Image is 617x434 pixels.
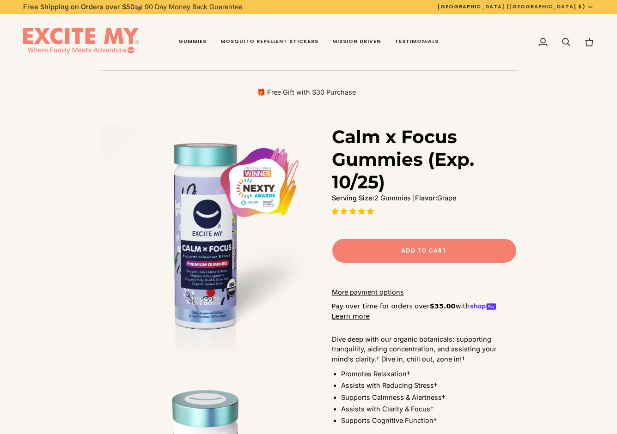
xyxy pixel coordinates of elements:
img: EXCITE MY® [23,28,139,56]
a: Gummies [171,14,214,70]
span: Testimonials [395,38,439,45]
a: Testimonials [388,14,446,70]
span: Add to Cart [401,247,446,255]
li: Assists with Clarity & Focus† [341,404,517,414]
a: Mosquito Repellent Stickers [214,14,325,70]
p: 📦 90 Day Money Back Guarentee [23,2,242,12]
button: Add to Cart [332,238,517,263]
p: 🎁 Free Gift with $30 Purchase [101,88,512,97]
span: 5.00 stars [332,207,376,215]
span: Dive deep with our organic botanicals: supporting tranquility, aiding concentration, and assistin... [332,335,496,363]
li: Supports Calmness & Alertness† [341,392,517,403]
span: Gummies [178,38,207,45]
li: Promotes Relaxation† [341,369,517,379]
button: [GEOGRAPHIC_DATA] ([GEOGRAPHIC_DATA] $) [431,3,601,11]
img: Calm x Focus Gummies (Exp. 10/25) [101,126,309,375]
li: Supports Cognitive Function† [341,416,517,426]
span: Mosquito Repellent Stickers [220,38,318,45]
strong: Free Shipping on Orders over $50 [23,3,134,11]
p: 2 Gummies | Grape [332,193,517,203]
li: Assists with Reducing Stress† [341,380,517,391]
a: Mission Driven [325,14,388,70]
h1: Calm x Focus Gummies (Exp. 10/25) [332,126,510,193]
span: Mission Driven [332,38,381,45]
strong: Flavor: [415,194,437,202]
strong: Serving Size: [332,194,374,202]
a: More payment options [332,287,517,297]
